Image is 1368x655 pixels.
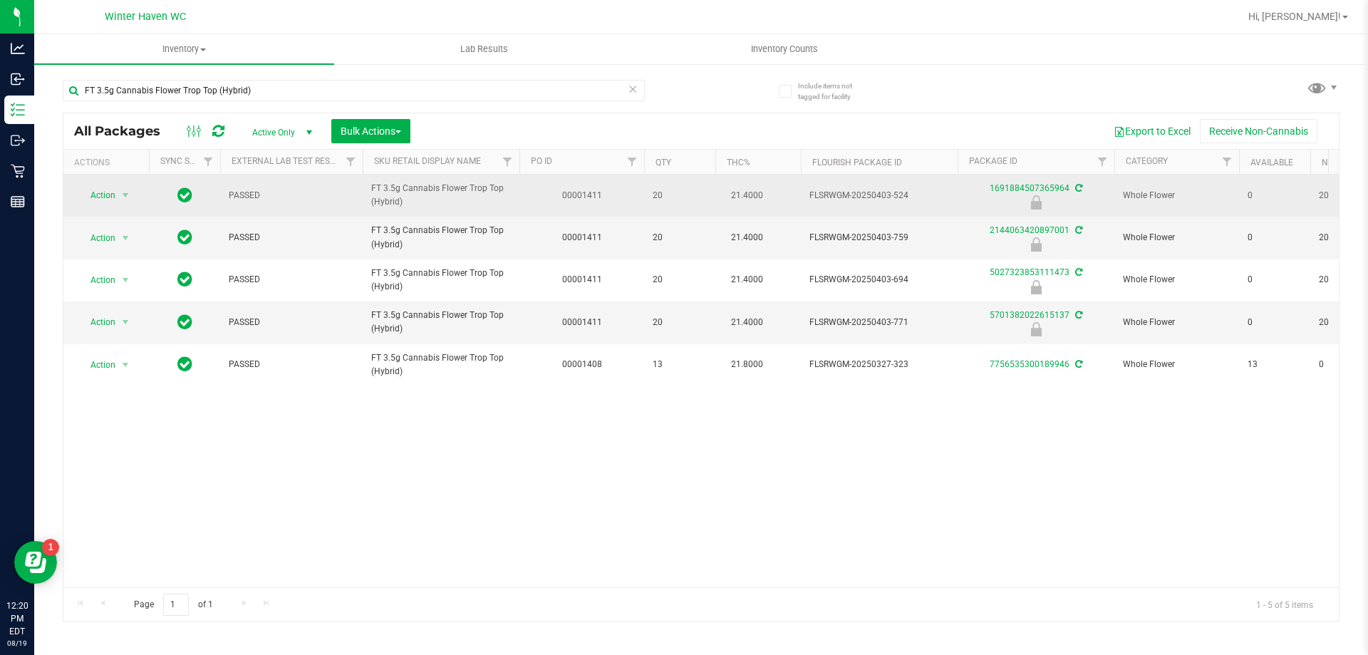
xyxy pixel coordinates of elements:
span: 0 [1248,189,1302,202]
span: 20 [653,316,707,329]
span: select [117,185,135,205]
span: Sync from Compliance System [1073,310,1082,320]
span: Action [78,270,116,290]
a: 5701382022615137 [990,310,1069,320]
a: 5027323853111473 [990,267,1069,277]
span: Page of 1 [122,594,224,616]
a: Sync Status [160,156,215,166]
span: 21.4000 [724,185,770,206]
inline-svg: Outbound [11,133,25,148]
span: Sync from Compliance System [1073,225,1082,235]
div: Newly Received [955,280,1116,294]
a: Filter [1216,150,1239,174]
span: Whole Flower [1123,316,1230,329]
span: Action [78,355,116,375]
span: 0 [1248,316,1302,329]
inline-svg: Inbound [11,72,25,86]
a: Qty [655,158,671,167]
span: select [117,228,135,248]
a: Flourish Package ID [812,158,902,167]
span: 21.4000 [724,227,770,248]
span: 20 [653,189,707,202]
p: 12:20 PM EDT [6,599,28,638]
span: select [117,355,135,375]
span: Hi, [PERSON_NAME]! [1248,11,1341,22]
a: 00001411 [562,274,602,284]
span: In Sync [177,269,192,289]
span: FT 3.5g Cannabis Flower Trop Top (Hybrid) [371,182,511,209]
a: Sku Retail Display Name [374,156,481,166]
a: Filter [339,150,363,174]
span: Action [78,312,116,332]
span: Whole Flower [1123,358,1230,371]
a: THC% [727,158,750,167]
inline-svg: Inventory [11,103,25,117]
span: PASSED [229,316,354,329]
span: FT 3.5g Cannabis Flower Trop Top (Hybrid) [371,351,511,378]
span: PASSED [229,189,354,202]
input: 1 [163,594,189,616]
span: Sync from Compliance System [1073,359,1082,369]
div: Newly Received [955,322,1116,336]
a: Inventory Counts [634,34,934,64]
iframe: Resource center unread badge [42,539,59,556]
inline-svg: Analytics [11,41,25,56]
span: FLSRWGM-20250403-694 [809,273,949,287]
span: In Sync [177,354,192,374]
span: 1 - 5 of 5 items [1245,594,1325,615]
p: 08/19 [6,638,28,649]
button: Bulk Actions [331,119,410,143]
span: Inventory [34,43,334,56]
a: Category [1126,156,1168,166]
a: Available [1250,158,1293,167]
a: Lab Results [334,34,634,64]
div: Actions [74,158,143,167]
a: Filter [621,150,644,174]
span: 21.4000 [724,269,770,290]
a: Filter [197,150,220,174]
span: 13 [653,358,707,371]
span: Winter Haven WC [105,11,186,23]
span: FLSRWGM-20250327-323 [809,358,949,371]
span: Sync from Compliance System [1073,183,1082,193]
button: Export to Excel [1104,119,1200,143]
a: Inventory [34,34,334,64]
a: 00001411 [562,190,602,200]
span: select [117,270,135,290]
span: Bulk Actions [341,125,401,137]
span: In Sync [177,185,192,205]
span: 0 [1248,231,1302,244]
span: FLSRWGM-20250403-524 [809,189,949,202]
span: Whole Flower [1123,273,1230,287]
a: Filter [496,150,519,174]
iframe: Resource center [14,541,57,584]
span: FLSRWGM-20250403-771 [809,316,949,329]
a: 00001408 [562,359,602,369]
span: 20 [653,273,707,287]
span: Action [78,228,116,248]
div: Newly Received [955,195,1116,210]
span: select [117,312,135,332]
span: 13 [1248,358,1302,371]
a: 7756535300189946 [990,359,1069,369]
span: Lab Results [441,43,527,56]
a: 00001411 [562,317,602,327]
span: FT 3.5g Cannabis Flower Trop Top (Hybrid) [371,267,511,294]
span: Whole Flower [1123,189,1230,202]
span: PASSED [229,273,354,287]
span: 21.4000 [724,312,770,333]
span: In Sync [177,312,192,332]
span: Whole Flower [1123,231,1230,244]
span: FT 3.5g Cannabis Flower Trop Top (Hybrid) [371,224,511,251]
span: In Sync [177,227,192,247]
a: 2144063420897001 [990,225,1069,235]
inline-svg: Retail [11,164,25,178]
a: PO ID [531,156,552,166]
span: PASSED [229,358,354,371]
span: PASSED [229,231,354,244]
span: 21.8000 [724,354,770,375]
a: 00001411 [562,232,602,242]
span: Include items not tagged for facility [798,81,869,102]
input: Search Package ID, Item Name, SKU, Lot or Part Number... [63,80,645,101]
